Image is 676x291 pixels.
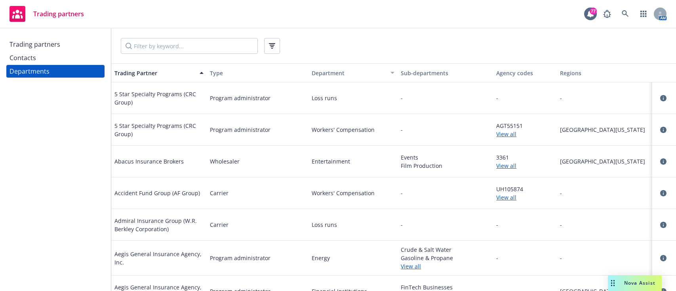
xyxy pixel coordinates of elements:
[6,3,87,25] a: Trading partners
[121,38,258,54] input: Filter by keyword...
[114,189,200,197] span: Accident Fund Group (AF Group)
[401,69,490,77] div: Sub-departments
[617,6,633,22] a: Search
[659,253,668,263] a: circleInformation
[210,221,229,229] span: Carrier
[312,189,394,197] span: Workers' Compensation
[33,11,84,17] span: Trading partners
[210,157,240,165] span: Wholesaler
[111,63,207,82] button: Trading Partner
[312,157,394,165] span: Entertainment
[305,69,386,77] div: Department
[114,157,184,165] span: Abacus Insurance Brokers
[302,63,398,82] button: Department
[114,217,204,233] span: Admiral Insurance Group (W.R. Berkley Corporation)
[496,254,498,262] span: -
[560,126,649,134] span: [GEOGRAPHIC_DATA][US_STATE]
[207,63,302,82] button: Type
[560,221,649,229] span: -
[493,63,557,82] button: Agency codes
[496,193,554,202] a: View all
[608,275,618,291] div: Drag to move
[624,280,655,286] span: Nova Assist
[496,162,554,170] a: View all
[560,94,649,102] span: -
[496,122,554,130] span: AGT55151
[659,188,668,198] a: circleInformation
[401,94,403,102] span: -
[401,126,403,134] span: -
[6,38,105,51] a: Trading partners
[312,221,394,229] span: Loss runs
[210,94,270,102] span: Program administrator
[114,69,195,77] div: Trading Partner
[599,6,615,22] a: Report a Bug
[659,157,668,166] a: circleInformation
[401,153,490,162] span: Events
[560,189,649,197] span: -
[496,153,554,162] span: 3361
[312,126,394,134] span: Workers' Compensation
[659,220,668,230] a: circleInformation
[312,94,394,102] span: Loss runs
[10,51,36,64] div: Contacts
[401,221,403,229] span: -
[608,275,662,291] button: Nova Assist
[590,8,597,15] div: 77
[210,69,299,77] div: Type
[496,221,498,229] span: -
[401,189,403,197] span: -
[401,162,490,170] span: Film Production
[10,65,50,78] div: Departments
[560,69,649,77] div: Regions
[210,126,270,134] span: Program administrator
[636,6,651,22] a: Switch app
[560,254,649,262] span: -
[659,125,668,135] a: circleInformation
[560,157,649,165] span: [GEOGRAPHIC_DATA][US_STATE]
[496,94,498,102] span: -
[6,51,105,64] a: Contacts
[401,245,490,254] span: Crude & Salt Water
[398,63,493,82] button: Sub-departments
[496,69,554,77] div: Agency codes
[114,90,204,107] span: 5 Star Specialty Programs (CRC Group)
[496,130,554,138] a: View all
[496,185,554,193] span: UH105874
[210,189,229,197] span: Carrier
[114,122,204,138] span: 5 Star Specialty Programs (CRC Group)
[312,254,394,262] span: Energy
[10,38,60,51] div: Trading partners
[210,254,270,262] span: Program administrator
[401,254,490,262] span: Gasoline & Propane
[659,93,668,103] a: circleInformation
[6,65,105,78] a: Departments
[114,250,204,266] span: Aegis General Insurance Agency, Inc.
[557,63,652,82] button: Regions
[401,262,490,270] a: View all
